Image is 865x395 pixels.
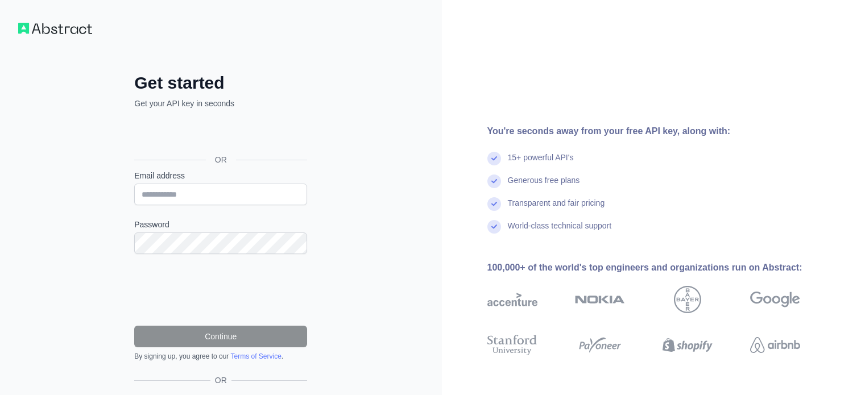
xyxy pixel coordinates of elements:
iframe: Botón Iniciar sesión con Google [129,122,311,147]
div: Transparent and fair pricing [508,197,605,220]
img: google [750,286,800,313]
p: Get your API key in seconds [134,98,307,109]
iframe: reCAPTCHA [134,268,307,312]
img: accenture [487,286,537,313]
span: OR [206,154,236,165]
img: bayer [674,286,701,313]
h2: Get started [134,73,307,93]
img: check mark [487,152,501,165]
img: payoneer [575,332,625,357]
label: Email address [134,170,307,181]
div: 15+ powerful API's [508,152,574,174]
img: check mark [487,197,501,211]
label: Password [134,219,307,230]
div: By signing up, you agree to our . [134,352,307,361]
img: check mark [487,220,501,234]
img: airbnb [750,332,800,357]
img: Workflow [18,23,92,34]
div: You're seconds away from your free API key, along with: [487,124,837,138]
span: OR [210,375,231,386]
div: 100,000+ of the world's top engineers and organizations run on Abstract: [487,261,837,275]
img: shopify [663,332,713,357]
div: Generous free plans [508,174,580,197]
img: stanford university [487,332,537,357]
button: Continue [134,326,307,347]
img: check mark [487,174,501,188]
a: Terms of Service [230,352,281,360]
img: nokia [575,286,625,313]
div: World-class technical support [508,220,612,243]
